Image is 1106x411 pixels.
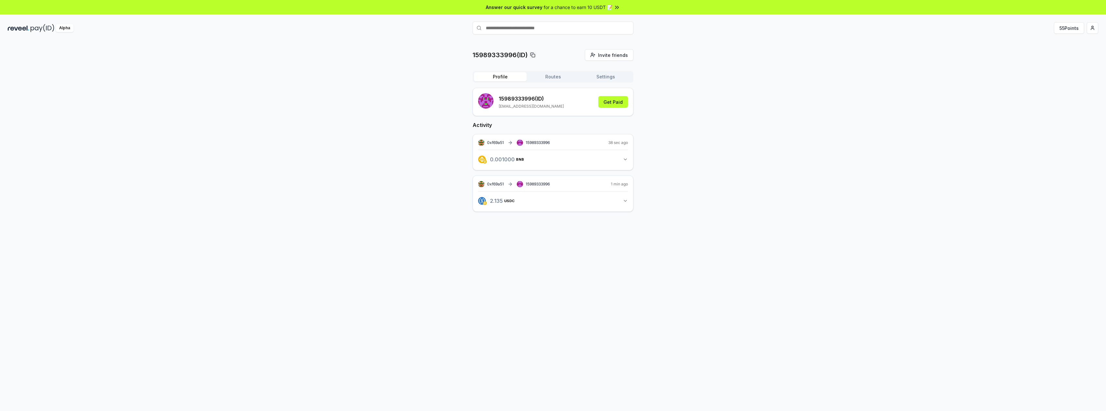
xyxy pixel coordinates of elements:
[473,121,633,129] h2: Activity
[611,182,628,187] span: 1 min ago
[56,24,74,32] div: Alpha
[526,140,550,145] span: 15989333996
[516,157,524,161] span: BNB
[499,104,564,109] p: [EMAIL_ADDRESS][DOMAIN_NAME]
[499,95,564,103] p: 15989333996 (ID)
[473,50,528,59] p: 15989333996(ID)
[478,154,628,165] button: 0.001000BNB
[1054,22,1084,34] button: 55Points
[483,201,487,205] img: logo.png
[31,24,54,32] img: pay_id
[478,197,486,205] img: logo.png
[474,72,527,81] button: Profile
[585,49,633,61] button: Invite friends
[544,4,612,11] span: for a chance to earn 10 USDT 📝
[579,72,632,81] button: Settings
[527,72,579,81] button: Routes
[487,182,504,186] span: 0xf69a51
[598,96,628,108] button: Get Paid
[483,160,487,164] img: logo.png
[478,195,628,206] button: 2.135USDC
[478,156,486,163] img: logo.png
[487,140,504,145] span: 0xf69a51
[598,52,628,58] span: Invite friends
[486,4,542,11] span: Answer our quick survey
[8,24,29,32] img: reveel_dark
[608,140,628,145] span: 38 sec ago
[526,182,550,187] span: 15989333996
